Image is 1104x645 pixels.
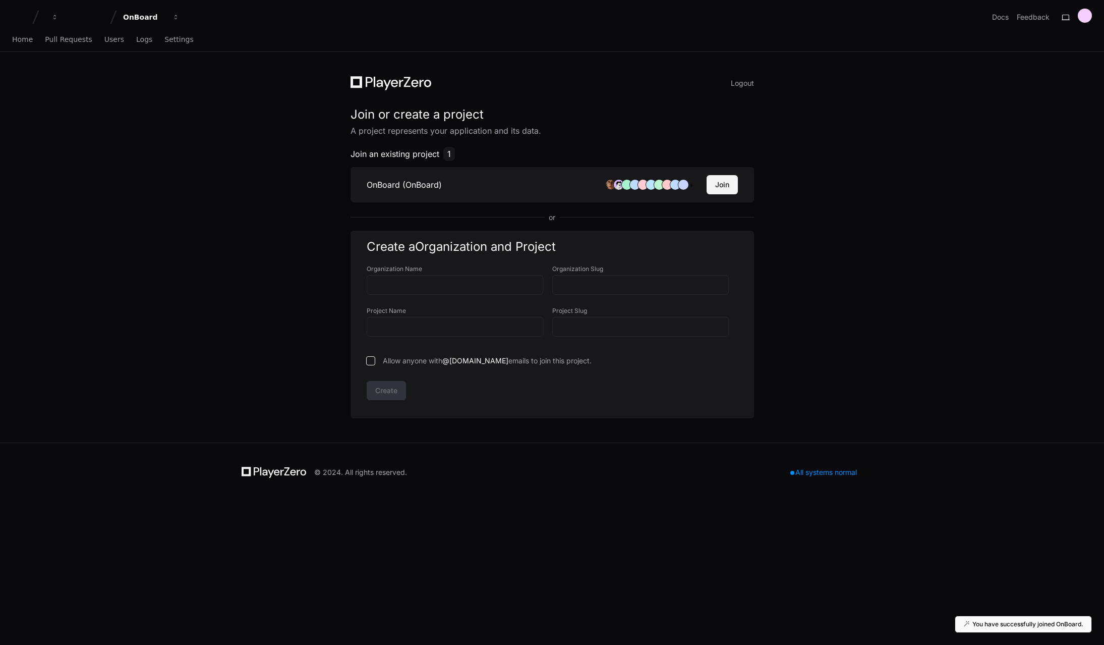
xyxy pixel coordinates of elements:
span: Pull Requests [45,36,92,42]
label: Organization Name [367,265,552,273]
h1: Join or create a project [351,106,754,123]
span: Users [104,36,124,42]
p: A project represents your application and its data. [351,125,754,137]
span: 1 [443,147,455,161]
label: Project Slug [552,307,738,315]
a: Logs [136,28,152,51]
span: or [545,212,559,223]
h1: Create a [367,239,738,255]
label: Project Name [367,307,552,315]
a: Users [104,28,124,51]
span: Allow anyone with emails to join this project. [383,356,592,366]
span: @[DOMAIN_NAME] [442,356,508,365]
h3: OnBoard (OnBoard) [367,179,442,191]
div: All systems normal [784,465,863,479]
a: Pull Requests [45,28,92,51]
a: Home [12,28,33,51]
span: Settings [164,36,193,42]
p: You have successfully joined OnBoard. [972,620,1083,628]
span: Join an existing project [351,148,439,160]
img: avatar [614,180,624,190]
button: OnBoard [119,8,184,26]
div: + [686,180,696,190]
img: avatar [606,180,616,190]
button: Join [707,175,738,194]
a: Settings [164,28,193,51]
label: Organization Slug [552,265,738,273]
button: Logout [731,76,754,90]
span: Home [12,36,33,42]
div: OnBoard [123,12,166,22]
div: © 2024. All rights reserved. [314,467,407,477]
a: Docs [992,12,1009,22]
span: Logs [136,36,152,42]
span: Organization and Project [415,239,556,254]
button: Feedback [1017,12,1050,22]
